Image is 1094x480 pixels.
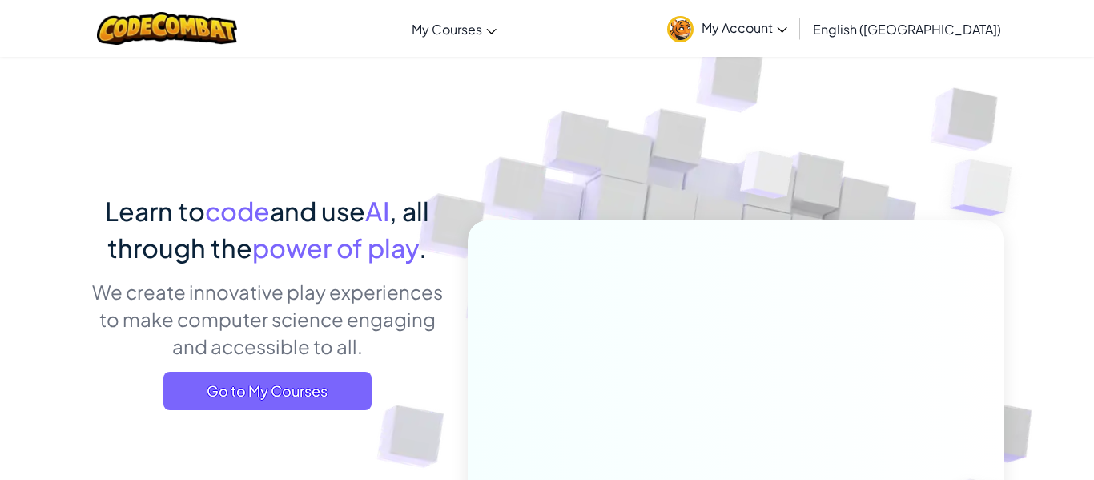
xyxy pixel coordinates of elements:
span: Learn to [105,195,205,227]
span: My Courses [412,21,482,38]
span: My Account [702,19,787,36]
img: CodeCombat logo [97,12,237,45]
p: We create innovative play experiences to make computer science engaging and accessible to all. [90,278,444,360]
a: English ([GEOGRAPHIC_DATA]) [805,7,1009,50]
span: AI [365,195,389,227]
span: . [419,232,427,264]
img: avatar [667,16,694,42]
span: power of play [252,232,419,264]
span: code [205,195,270,227]
img: Overlap cubes [918,120,1056,256]
a: My Account [659,3,795,54]
a: Go to My Courses [163,372,372,410]
span: and use [270,195,365,227]
a: My Courses [404,7,505,50]
img: Overlap cubes [710,119,826,239]
span: English ([GEOGRAPHIC_DATA]) [813,21,1001,38]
